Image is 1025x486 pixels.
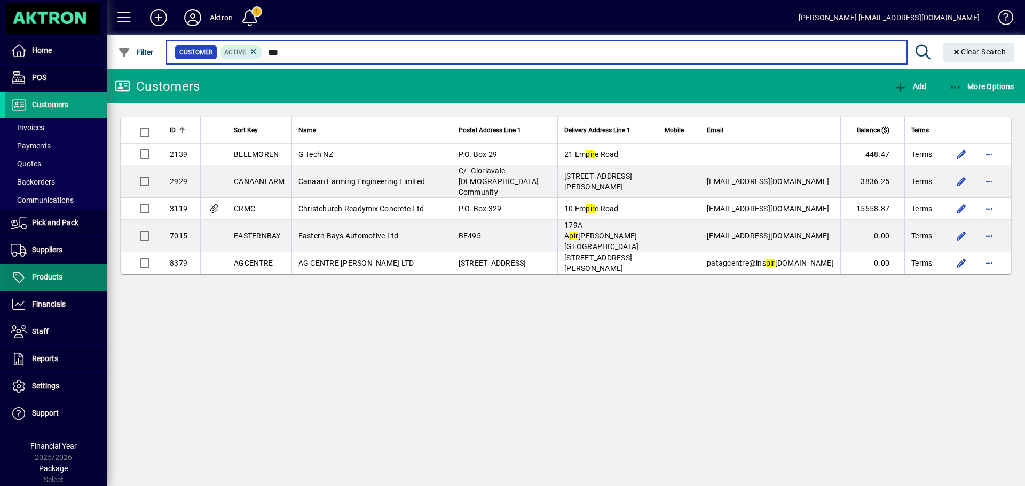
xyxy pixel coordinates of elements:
[170,150,187,158] span: 2139
[981,146,998,163] button: More options
[39,464,68,473] span: Package
[298,124,445,136] div: Name
[564,221,638,251] span: 179A A [PERSON_NAME][GEOGRAPHIC_DATA]
[5,210,107,236] a: Pick and Pack
[115,78,200,95] div: Customers
[564,150,619,158] span: 21 Em e Road
[911,203,932,214] span: Terms
[234,150,279,158] span: BELLMOREN
[11,123,44,132] span: Invoices
[210,9,233,26] div: Aktron
[665,124,693,136] div: Mobile
[179,47,212,58] span: Customer
[170,124,194,136] div: ID
[840,220,904,252] td: 0.00
[665,124,684,136] span: Mobile
[981,254,998,272] button: More options
[953,173,970,190] button: Edit
[298,177,425,186] span: Canaan Farming Engineering Limited
[707,124,723,136] span: Email
[990,2,1012,37] a: Knowledge Base
[170,177,187,186] span: 2929
[459,204,502,213] span: P.O. Box 329
[840,252,904,274] td: 0.00
[911,230,932,241] span: Terms
[32,327,49,336] span: Staff
[5,37,107,64] a: Home
[459,124,521,136] span: Postal Address Line 1
[840,144,904,165] td: 448.47
[5,346,107,372] a: Reports
[840,165,904,198] td: 3836.25
[115,43,156,62] button: Filter
[569,232,578,240] em: pir
[32,218,78,227] span: Pick and Pack
[5,137,107,155] a: Payments
[32,100,68,109] span: Customers
[459,232,481,240] span: BF495
[5,118,107,137] a: Invoices
[234,177,285,186] span: CANAANFARM
[911,149,932,160] span: Terms
[894,82,926,91] span: Add
[5,291,107,318] a: Financials
[766,259,775,267] em: pir
[459,166,539,196] span: C/- Gloriavale [DEMOGRAPHIC_DATA] Community
[911,124,929,136] span: Terms
[564,204,619,213] span: 10 Em e Road
[911,176,932,187] span: Terms
[32,46,52,54] span: Home
[953,227,970,244] button: Edit
[170,204,187,213] span: 3119
[32,409,59,417] span: Support
[298,259,414,267] span: AG CENTRE [PERSON_NAME] LTD
[981,173,998,190] button: More options
[224,49,246,56] span: Active
[952,47,1006,56] span: Clear Search
[586,150,595,158] em: pir
[943,43,1015,62] button: Clear
[234,232,281,240] span: EASTERNBAY
[32,273,62,281] span: Products
[459,150,498,158] span: P.O. Box 29
[707,124,834,136] div: Email
[298,232,399,240] span: Eastern Bays Automotive Ltd
[564,124,630,136] span: Delivery Address Line 1
[170,259,187,267] span: 8379
[981,227,998,244] button: More options
[32,73,46,82] span: POS
[5,373,107,400] a: Settings
[459,259,526,267] span: [STREET_ADDRESS]
[11,178,55,186] span: Backorders
[707,204,829,213] span: [EMAIL_ADDRESS][DOMAIN_NAME]
[170,124,176,136] span: ID
[949,82,1014,91] span: More Options
[5,191,107,209] a: Communications
[234,124,258,136] span: Sort Key
[30,442,77,450] span: Financial Year
[5,400,107,427] a: Support
[298,204,424,213] span: Christchurch Readymix Concrete Ltd
[141,8,176,27] button: Add
[5,65,107,91] a: POS
[953,146,970,163] button: Edit
[799,9,980,26] div: [PERSON_NAME] [EMAIL_ADDRESS][DOMAIN_NAME]
[118,48,154,57] span: Filter
[892,77,929,96] button: Add
[953,200,970,217] button: Edit
[32,300,66,308] span: Financials
[220,45,263,59] mat-chip: Activation Status: Active
[981,200,998,217] button: More options
[857,124,889,136] span: Balance ($)
[32,354,58,363] span: Reports
[5,237,107,264] a: Suppliers
[5,155,107,173] a: Quotes
[707,259,834,267] span: patagcentre@ins [DOMAIN_NAME]
[176,8,210,27] button: Profile
[32,381,59,390] span: Settings
[586,204,595,213] em: pir
[953,254,970,272] button: Edit
[564,172,632,191] span: [STREET_ADDRESS][PERSON_NAME]
[11,160,41,168] span: Quotes
[298,124,316,136] span: Name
